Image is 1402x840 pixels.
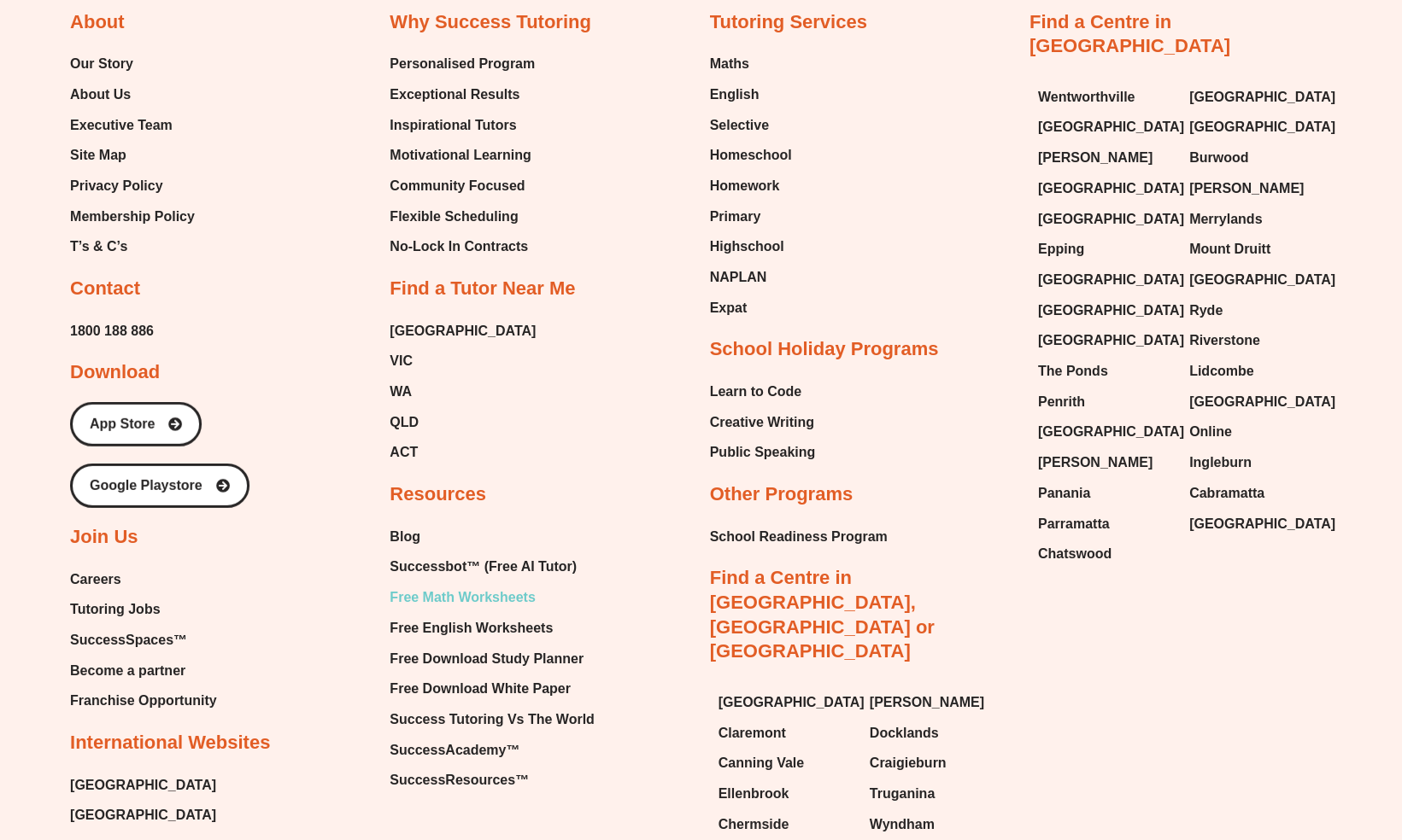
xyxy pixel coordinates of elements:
a: QLD [390,410,536,435]
a: Public Speaking [710,440,816,465]
span: About Us [70,82,131,108]
a: [GEOGRAPHIC_DATA] [1038,419,1172,445]
span: Executive Team [70,113,173,138]
h2: Join Us [70,525,138,550]
a: Homework [710,173,792,199]
a: Google Playstore [70,464,249,508]
span: 1800 188 886 [70,318,154,344]
a: Parramatta [1038,511,1172,537]
a: English [710,82,792,108]
span: Parramatta [1038,511,1110,537]
span: Free Download Study Planner [390,646,584,672]
a: Franchise Opportunity [70,688,217,714]
span: Exceptional Results [390,82,519,108]
span: Free Download White Paper [390,676,571,702]
span: NAPLAN [710,265,767,290]
span: VIC [390,348,413,374]
a: [GEOGRAPHIC_DATA] [1038,207,1172,232]
a: VIC [390,348,536,374]
span: No-Lock In Contracts [390,234,528,260]
h2: Why Success Tutoring [390,10,591,35]
a: Ryde [1189,298,1323,324]
span: Penrith [1038,389,1085,415]
span: Panania [1038,481,1090,506]
span: Highschool [710,234,784,260]
span: Membership Policy [70,204,195,230]
a: Highschool [710,234,792,260]
a: [PERSON_NAME] [1038,450,1172,475]
span: [GEOGRAPHIC_DATA] [1038,267,1184,293]
a: Privacy Policy [70,173,195,199]
h2: International Websites [70,731,270,755]
h2: School Holiday Programs [710,337,939,362]
span: Careers [70,567,121,592]
a: Exceptional Results [390,82,535,108]
a: School Readiness Program [710,524,888,550]
a: Chermside [719,812,853,837]
a: Find a Centre in [GEOGRAPHIC_DATA] [1030,11,1230,57]
a: Free Download White Paper [390,676,594,702]
h2: Contact [70,277,140,301]
span: Riverstone [1189,328,1260,353]
a: Inspirational Tutors [390,113,535,138]
a: WA [390,379,536,405]
span: Expat [710,295,748,321]
a: Success Tutoring Vs The World [390,707,594,732]
span: Ingleburn [1189,450,1252,475]
a: No-Lock In Contracts [390,234,535,260]
a: Epping [1038,236,1172,262]
h2: Other Programs [710,482,854,507]
span: [GEOGRAPHIC_DATA] [1038,207,1184,232]
a: Successbot™ (Free AI Tutor) [390,554,594,580]
span: Homeschool [710,143,792,168]
a: [GEOGRAPHIC_DATA] [70,773,216,798]
span: Lidcombe [1189,359,1254,384]
span: Homework [710,173,780,199]
a: Wentworthville [1038,85,1172,110]
span: Primary [710,204,761,230]
a: Creative Writing [710,410,816,435]
a: [GEOGRAPHIC_DATA] [1038,267,1172,293]
span: Chermside [719,812,789,837]
span: [GEOGRAPHIC_DATA] [1189,511,1335,537]
a: Ingleburn [1189,450,1323,475]
span: Chatswood [1038,541,1112,567]
a: [PERSON_NAME] [870,690,1004,715]
span: SuccessSpaces™ [70,627,187,653]
a: Tutoring Jobs [70,597,217,622]
h2: Resources [390,482,486,507]
a: [GEOGRAPHIC_DATA] [1038,114,1172,140]
a: Ellenbrook [719,781,853,807]
span: Free English Worksheets [390,615,553,641]
a: SuccessAcademy™ [390,738,594,763]
span: Motivational Learning [390,143,531,168]
span: [PERSON_NAME] [1189,176,1304,201]
span: Inspirational Tutors [390,113,516,138]
a: [PERSON_NAME] [1038,145,1172,171]
h2: Find a Tutor Near Me [390,277,575,301]
span: [GEOGRAPHIC_DATA] [1189,267,1335,293]
h2: About [70,10,125,35]
a: [GEOGRAPHIC_DATA] [1189,511,1323,537]
a: Online [1189,419,1323,445]
a: [GEOGRAPHIC_DATA] [1038,298,1172,324]
a: Cabramatta [1189,481,1323,506]
h2: Download [70,360,160,385]
span: Canning Vale [719,750,804,776]
span: Community Focused [390,173,525,199]
span: English [710,82,760,108]
a: Chatswood [1038,541,1172,567]
span: Site Map [70,143,126,168]
a: The Ponds [1038,359,1172,384]
span: [GEOGRAPHIC_DATA] [1189,389,1335,415]
a: Personalised Program [390,51,535,77]
a: Motivational Learning [390,143,535,168]
a: Careers [70,567,217,592]
span: Ellenbrook [719,781,789,807]
span: Flexible Scheduling [390,204,518,230]
a: [GEOGRAPHIC_DATA] [1038,328,1172,353]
